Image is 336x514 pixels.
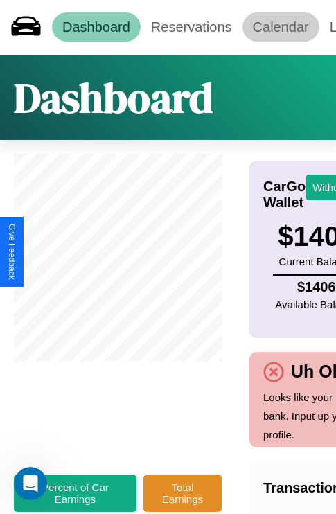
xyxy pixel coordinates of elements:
button: Percent of Car Earnings [14,475,136,512]
a: Reservations [141,12,242,42]
div: Give Feedback [7,224,17,280]
h1: Dashboard [14,69,213,126]
a: Calendar [242,12,319,42]
button: Total Earnings [143,475,222,512]
h4: CarGo Wallet [263,179,306,211]
iframe: Intercom live chat [14,467,47,500]
a: Dashboard [52,12,141,42]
